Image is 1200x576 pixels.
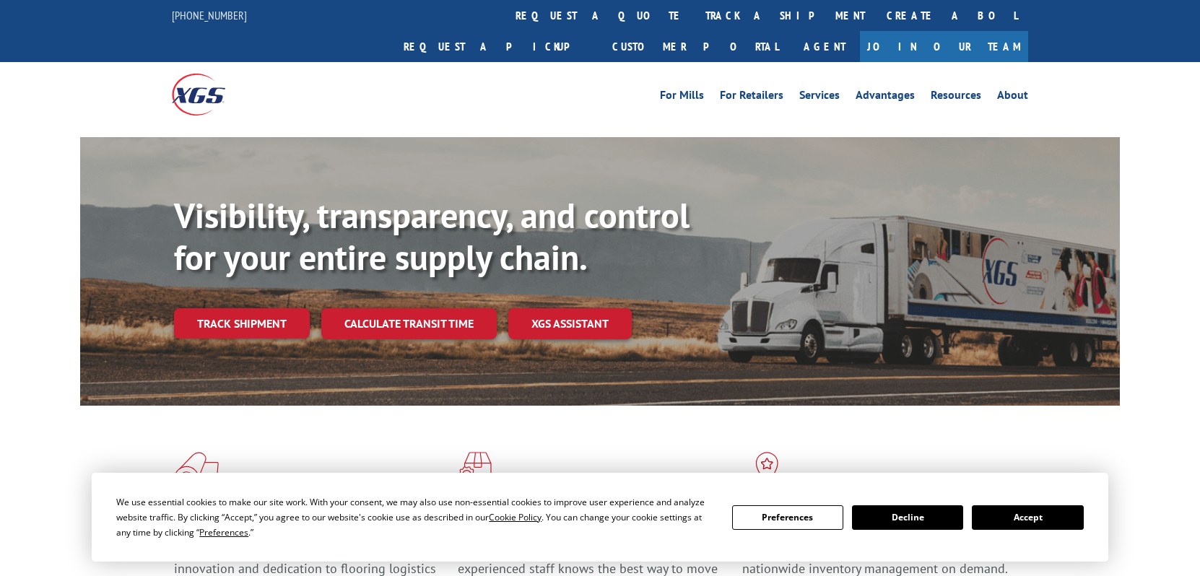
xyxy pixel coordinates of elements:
[174,452,219,489] img: xgs-icon-total-supply-chain-intelligence-red
[508,308,632,339] a: XGS ASSISTANT
[742,452,792,489] img: xgs-icon-flagship-distribution-model-red
[172,8,247,22] a: [PHONE_NUMBER]
[174,193,690,279] b: Visibility, transparency, and control for your entire supply chain.
[660,90,704,105] a: For Mills
[799,90,840,105] a: Services
[732,505,843,530] button: Preferences
[860,31,1028,62] a: Join Our Team
[852,505,963,530] button: Decline
[931,90,981,105] a: Resources
[997,90,1028,105] a: About
[321,308,497,339] a: Calculate transit time
[972,505,1083,530] button: Accept
[92,473,1108,562] div: Cookie Consent Prompt
[720,90,783,105] a: For Retailers
[199,526,248,538] span: Preferences
[789,31,860,62] a: Agent
[856,90,915,105] a: Advantages
[116,494,714,540] div: We use essential cookies to make our site work. With your consent, we may also use non-essential ...
[601,31,789,62] a: Customer Portal
[458,452,492,489] img: xgs-icon-focused-on-flooring-red
[489,511,542,523] span: Cookie Policy
[174,308,310,339] a: Track shipment
[393,31,601,62] a: Request a pickup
